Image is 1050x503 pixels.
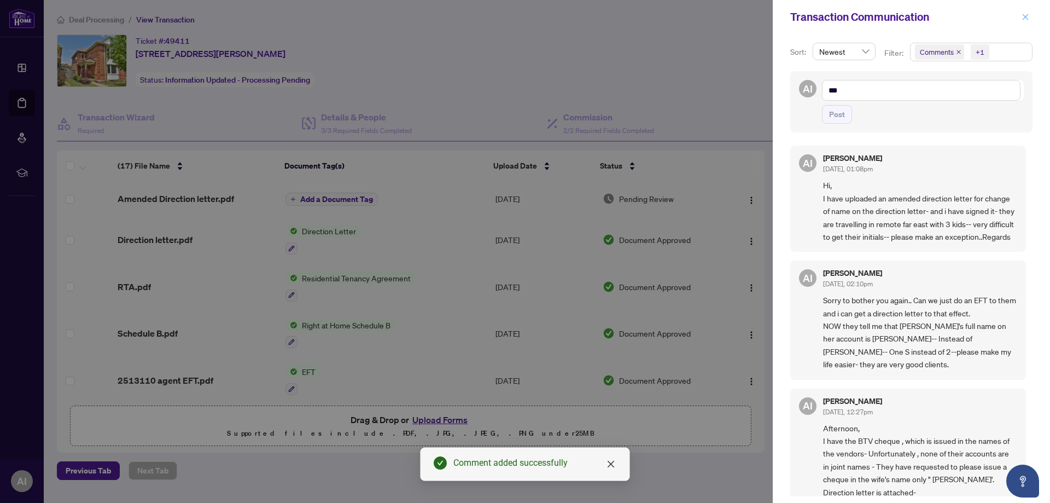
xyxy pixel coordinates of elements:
[823,408,873,416] span: [DATE], 12:27pm
[976,47,984,57] div: +1
[823,280,873,288] span: [DATE], 02:10pm
[434,456,447,470] span: check-circle
[884,47,905,59] p: Filter:
[823,397,882,405] h5: [PERSON_NAME]
[823,294,1017,371] span: Sorry to bother you again.. Can we just do an EFT to them and i can get a direction letter to tha...
[790,46,808,58] p: Sort:
[803,155,813,171] span: AI
[803,270,813,286] span: AI
[1022,13,1029,21] span: close
[956,49,961,55] span: close
[823,179,1017,243] span: Hi, I have uploaded an amended direction letter for change of name on the direction letter- and i...
[915,44,964,60] span: Comments
[453,456,616,470] div: Comment added successfully
[920,47,954,57] span: Comments
[790,9,1018,25] div: Transaction Communication
[605,458,617,470] a: Close
[823,165,873,173] span: [DATE], 01:08pm
[803,398,813,413] span: AI
[606,460,615,469] span: close
[822,105,852,124] button: Post
[1006,465,1039,498] button: Open asap
[803,81,813,96] span: AI
[819,43,869,60] span: Newest
[823,154,882,162] h5: [PERSON_NAME]
[823,269,882,277] h5: [PERSON_NAME]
